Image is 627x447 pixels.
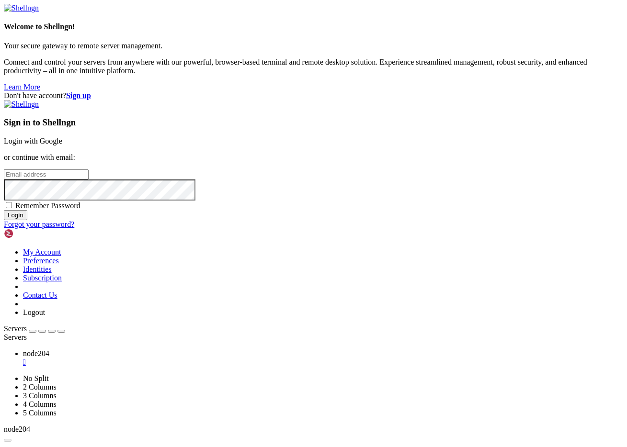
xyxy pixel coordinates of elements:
[4,22,623,31] h4: Welcome to Shellngn!
[4,324,65,333] a: Servers
[4,4,39,12] img: Shellngn
[4,100,39,109] img: Shellngn
[4,153,623,162] p: or continue with email:
[66,91,91,100] a: Sign up
[23,409,57,417] a: 5 Columns
[23,274,62,282] a: Subscription
[23,391,57,400] a: 3 Columns
[4,333,623,342] div: Servers
[23,349,49,358] span: node204
[4,210,27,220] input: Login
[23,349,623,367] a: node204
[15,201,80,210] span: Remember Password
[4,91,623,100] div: Don't have account?
[23,265,52,273] a: Identities
[4,58,623,75] p: Connect and control your servers from anywhere with our powerful, browser-based terminal and remo...
[4,229,59,238] img: Shellngn
[23,383,57,391] a: 2 Columns
[23,291,57,299] a: Contact Us
[23,248,61,256] a: My Account
[23,374,49,382] a: No Split
[23,400,57,408] a: 4 Columns
[4,324,27,333] span: Servers
[23,358,623,367] a: 
[4,220,74,228] a: Forgot your password?
[4,83,40,91] a: Learn More
[4,117,623,128] h3: Sign in to Shellngn
[23,308,45,316] a: Logout
[6,202,12,208] input: Remember Password
[4,169,89,179] input: Email address
[4,137,62,145] a: Login with Google
[4,425,30,433] span: node204
[4,42,623,50] p: Your secure gateway to remote server management.
[23,257,59,265] a: Preferences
